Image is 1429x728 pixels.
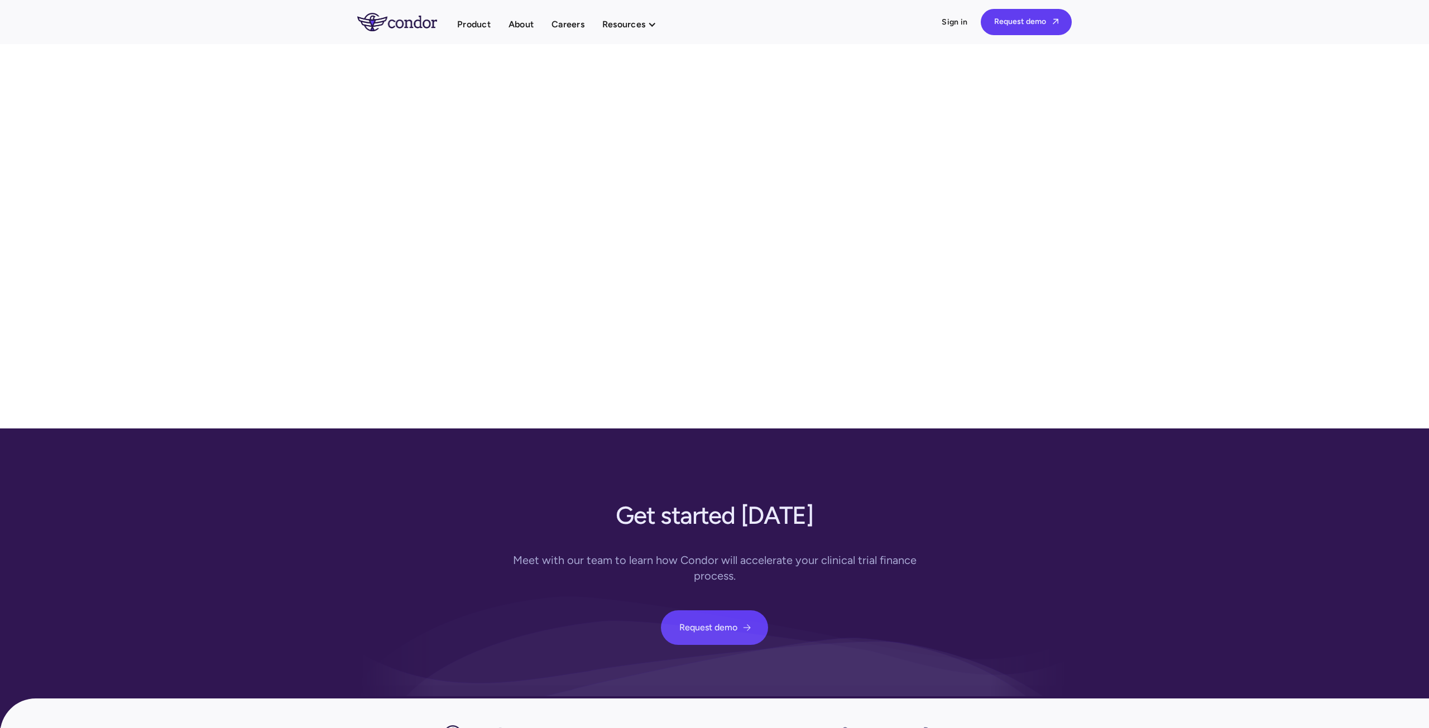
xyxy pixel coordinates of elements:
[616,495,813,531] h2: Get started [DATE]
[552,17,584,32] a: Careers
[602,17,645,32] div: Resources
[1053,18,1058,25] span: 
[742,623,751,632] span: 
[509,17,534,32] a: About
[981,9,1072,35] a: Request demo
[942,17,967,28] a: Sign in
[661,610,768,645] a: Request demo
[429,79,1000,384] iframe: From Fantasy to Forecast: Clinical Trial Budgeting That Actually Works
[500,552,929,584] div: Meet with our team to learn how Condor will accelerate your clinical trial finance process.
[457,17,491,32] a: Product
